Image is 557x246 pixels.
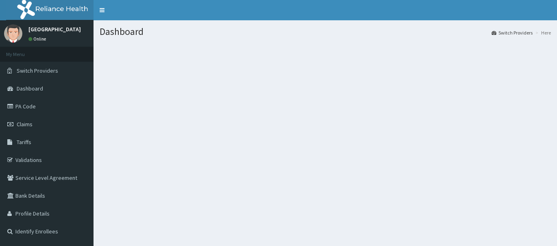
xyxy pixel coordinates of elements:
[492,29,533,36] a: Switch Providers
[533,29,551,36] li: Here
[17,67,58,74] span: Switch Providers
[100,26,551,37] h1: Dashboard
[28,26,81,32] p: [GEOGRAPHIC_DATA]
[28,36,48,42] a: Online
[17,85,43,92] span: Dashboard
[17,138,31,146] span: Tariffs
[4,24,22,43] img: User Image
[17,121,33,128] span: Claims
